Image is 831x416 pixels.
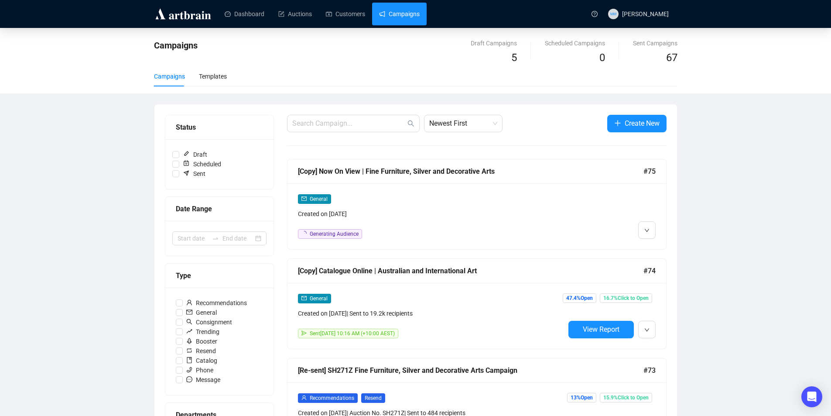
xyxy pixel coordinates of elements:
div: Status [176,122,263,133]
span: General [310,296,328,302]
span: Sent [DATE] 10:16 AM (+10:00 AEST) [310,330,395,337]
span: loading [301,231,307,236]
span: Resend [183,346,219,356]
a: Auctions [278,3,312,25]
span: 16.7% Click to Open [600,293,652,303]
span: retweet [186,347,192,354]
div: Date Range [176,203,263,214]
span: question-circle [592,11,598,17]
span: 13% Open [567,393,596,402]
span: phone [186,367,192,373]
span: search [407,120,414,127]
span: #73 [643,365,656,376]
span: search [186,319,192,325]
input: End date [222,234,253,243]
span: #74 [643,265,656,276]
span: Create New [625,118,660,129]
span: user [186,299,192,306]
span: user [301,395,307,400]
div: [Re-sent] SH271Z Fine Furniture, Silver and Decorative Arts Campaign [298,365,643,376]
span: to [212,235,219,242]
a: Customers [326,3,365,25]
span: mail [301,296,307,301]
span: rocket [186,338,192,344]
span: 47.4% Open [563,293,596,303]
span: Generating Audience [310,231,359,237]
span: message [186,376,192,382]
span: Draft [179,150,211,159]
img: logo [154,7,212,21]
span: Newest First [429,115,497,132]
div: Templates [199,72,227,81]
div: Campaigns [154,72,185,81]
span: Consignment [183,317,236,327]
span: Campaigns [154,40,198,51]
span: Recommendations [183,298,250,308]
span: Sent [179,169,209,179]
span: rise [186,328,192,334]
span: 5 [511,52,517,64]
div: Scheduled Campaigns [545,38,605,48]
span: Trending [183,327,223,337]
button: Create New [607,115,667,132]
span: Message [183,375,224,385]
span: MW [610,11,616,17]
span: Recommendations [310,395,354,401]
span: Phone [183,365,217,375]
span: send [301,330,307,336]
div: Created on [DATE] | Sent to 19.2k recipients [298,309,565,318]
span: Scheduled [179,159,225,169]
span: View Report [583,325,619,333]
span: [PERSON_NAME] [622,10,669,17]
div: Sent Campaigns [633,38,677,48]
span: mail [301,196,307,201]
span: plus [614,120,621,127]
button: View Report [568,321,634,338]
span: 67 [666,52,677,64]
span: Booster [183,337,221,346]
span: 15.9% Click to Open [600,393,652,402]
span: Catalog [183,356,221,365]
div: Type [176,270,263,281]
span: 0 [599,52,605,64]
div: Open Intercom Messenger [801,386,822,407]
a: Campaigns [379,3,420,25]
span: down [644,228,650,233]
div: [Copy] Catalogue Online | Australian and International Art [298,265,643,276]
a: [Copy] Catalogue Online | Australian and International Art#74mailGeneralCreated on [DATE]| Sent t... [287,258,667,349]
a: Dashboard [225,3,264,25]
div: Draft Campaigns [471,38,517,48]
span: Resend [361,393,385,403]
input: Start date [178,234,209,243]
div: [Copy] Now On View | Fine Furniture, Silver and Decorative Arts [298,166,643,177]
span: General [183,308,220,317]
span: swap-right [212,235,219,242]
span: book [186,357,192,363]
span: #75 [643,166,656,177]
span: General [310,196,328,202]
div: Created on [DATE] [298,209,565,219]
span: down [644,327,650,333]
input: Search Campaign... [292,118,406,129]
span: mail [186,309,192,315]
a: [Copy] Now On View | Fine Furniture, Silver and Decorative Arts#75mailGeneralCreated on [DATE]loa... [287,159,667,250]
